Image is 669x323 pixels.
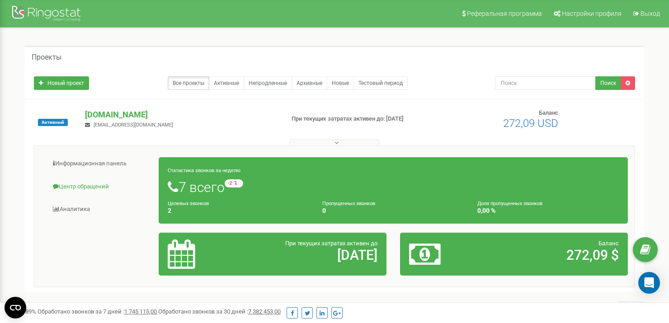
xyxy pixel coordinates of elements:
a: Активные [209,76,244,90]
span: Обработано звонков за 30 дней : [158,308,281,315]
span: Настройки профиля [562,10,622,17]
a: Все проекты [168,76,209,90]
span: 1 - 1 of 1 [590,302,617,315]
small: Пропущенных звонков [322,201,375,206]
span: 272,09 USD [503,117,558,130]
input: Поиск [495,76,596,90]
span: Баланс [598,240,619,247]
u: 7 382 453,00 [248,308,281,315]
span: При текущих затратах активен до [285,240,377,247]
span: [EMAIL_ADDRESS][DOMAIN_NAME] [94,122,173,128]
small: Целевых звонков [168,201,209,206]
u: 1 745 115,00 [124,308,157,315]
a: Архивные [292,76,327,90]
h4: 0,00 % [477,207,619,214]
h2: [DATE] [242,248,377,262]
a: Новые [327,76,354,90]
a: Аналитика [41,198,159,220]
span: Обработано звонков за 7 дней : [38,308,157,315]
button: Open CMP widget [5,297,26,318]
a: Информационная панель [41,153,159,175]
small: -2 [225,179,243,187]
span: Активный [38,119,68,126]
h4: 2 [168,207,309,214]
p: [DOMAIN_NAME] [85,109,276,121]
h2: 272,09 $ [484,248,619,262]
span: Реферальная программа [467,10,542,17]
div: Open Intercom Messenger [638,272,660,294]
a: Новый проект [34,76,89,90]
h1: 7 всего [168,179,619,195]
a: Непродленные [244,76,292,90]
p: При текущих затратах активен до: [DATE] [292,115,432,123]
span: Выход [641,10,660,17]
button: Поиск [595,76,621,90]
h5: Проекты [32,53,61,61]
a: Тестовый период [353,76,408,90]
span: Баланс [539,109,558,116]
h4: 0 [322,207,464,214]
small: Статистика звонков за неделю [168,168,240,173]
a: Центр обращений [41,176,159,198]
small: Доля пропущенных звонков [477,201,542,206]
